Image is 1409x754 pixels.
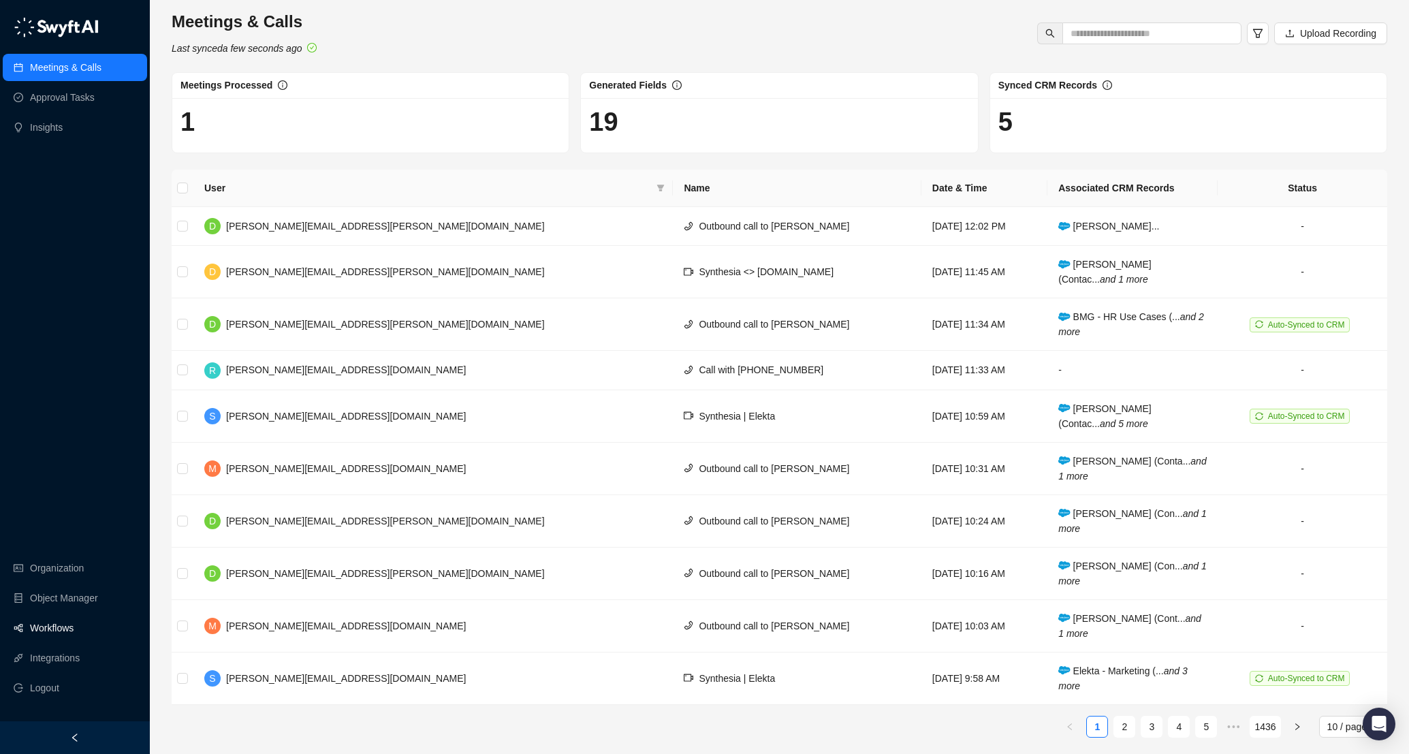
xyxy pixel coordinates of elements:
button: left [1059,716,1081,738]
span: Elekta - Marketing (... [1058,665,1187,691]
td: [DATE] 9:58 AM [921,653,1047,705]
span: Outbound call to [PERSON_NAME] [699,568,849,579]
span: [PERSON_NAME][EMAIL_ADDRESS][DOMAIN_NAME] [226,411,466,422]
span: sync [1255,412,1263,420]
td: - [1218,548,1387,600]
span: Synthesia | Elekta [699,673,775,684]
span: D [209,219,216,234]
i: and 3 more [1058,665,1187,691]
span: S [209,409,215,424]
span: [PERSON_NAME][EMAIL_ADDRESS][DOMAIN_NAME] [226,463,466,474]
span: Outbound call to [PERSON_NAME] [699,621,849,631]
div: Open Intercom Messenger [1363,708,1395,740]
span: filter [656,184,665,192]
span: [PERSON_NAME][EMAIL_ADDRESS][DOMAIN_NAME] [226,364,466,375]
span: Auto-Synced to CRM [1268,320,1345,330]
i: and 1 more [1100,274,1148,285]
i: Last synced a few seconds ago [172,43,302,54]
span: phone [684,568,693,578]
a: Insights [30,114,63,141]
button: Upload Recording [1274,22,1387,44]
span: [PERSON_NAME][EMAIL_ADDRESS][DOMAIN_NAME] [226,621,466,631]
span: [PERSON_NAME] (Conta... [1058,456,1206,482]
h1: 19 [589,106,969,138]
span: phone [684,365,693,375]
td: [DATE] 11:34 AM [921,298,1047,351]
a: 1 [1087,717,1107,737]
span: info-circle [672,80,682,90]
span: info-circle [1103,80,1112,90]
span: search [1045,29,1055,38]
a: Meetings & Calls [30,54,101,81]
i: and 5 more [1100,418,1148,429]
span: [PERSON_NAME][EMAIL_ADDRESS][PERSON_NAME][DOMAIN_NAME] [226,568,545,579]
td: - [1047,351,1218,390]
span: phone [684,621,693,630]
span: check-circle [307,43,317,52]
span: Synthesia <> [DOMAIN_NAME] [699,266,834,277]
span: Outbound call to [PERSON_NAME] [699,319,849,330]
span: [PERSON_NAME][EMAIL_ADDRESS][PERSON_NAME][DOMAIN_NAME] [226,221,545,232]
span: filter [654,178,667,198]
i: and 2 more [1058,311,1204,337]
span: video-camera [684,411,693,420]
span: upload [1285,29,1295,38]
th: Date & Time [921,170,1047,207]
span: filter [1252,28,1263,39]
span: [PERSON_NAME] (Cont... [1058,613,1201,639]
span: Synthesia | Elekta [699,411,775,422]
span: Upload Recording [1300,26,1376,41]
li: 1 [1086,716,1108,738]
span: info-circle [278,80,287,90]
span: sync [1255,674,1263,682]
span: right [1293,723,1301,731]
span: Logout [30,674,59,702]
span: Auto-Synced to CRM [1268,674,1345,683]
h3: Meetings & Calls [172,11,317,33]
span: D [209,566,216,581]
span: video-camera [684,673,693,682]
td: - [1218,495,1387,548]
span: [PERSON_NAME][EMAIL_ADDRESS][PERSON_NAME][DOMAIN_NAME] [226,266,545,277]
th: Status [1218,170,1387,207]
a: 2 [1114,717,1135,737]
th: Associated CRM Records [1047,170,1218,207]
span: M [208,461,217,476]
span: D [209,317,216,332]
span: left [70,733,80,742]
td: - [1218,351,1387,390]
span: [PERSON_NAME][EMAIL_ADDRESS][PERSON_NAME][DOMAIN_NAME] [226,516,545,527]
span: Synced CRM Records [998,80,1097,91]
a: Approval Tasks [30,84,95,111]
span: [PERSON_NAME][EMAIL_ADDRESS][DOMAIN_NAME] [226,673,466,684]
td: [DATE] 10:16 AM [921,548,1047,600]
span: ••• [1222,716,1244,738]
td: - [1218,207,1387,246]
i: and 1 more [1058,508,1206,534]
td: - [1218,443,1387,495]
span: D [209,514,216,529]
i: and 1 more [1058,456,1206,482]
li: 1436 [1250,716,1280,738]
li: 5 [1195,716,1217,738]
li: 2 [1113,716,1135,738]
td: [DATE] 11:45 AM [921,246,1047,298]
span: logout [14,683,23,693]
td: [DATE] 10:31 AM [921,443,1047,495]
td: - [1218,246,1387,298]
span: sync [1255,320,1263,328]
a: 3 [1141,717,1162,737]
span: phone [684,319,693,329]
td: - [1218,600,1387,653]
li: Previous Page [1059,716,1081,738]
span: Auto-Synced to CRM [1268,411,1345,421]
a: Workflows [30,614,74,642]
span: [PERSON_NAME]... [1058,221,1159,232]
li: 4 [1168,716,1190,738]
td: [DATE] 10:03 AM [921,600,1047,653]
div: Page Size [1319,716,1387,738]
span: [PERSON_NAME] (Con... [1058,561,1206,586]
span: video-camera [684,267,693,277]
span: R [209,363,216,378]
span: User [204,180,651,195]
